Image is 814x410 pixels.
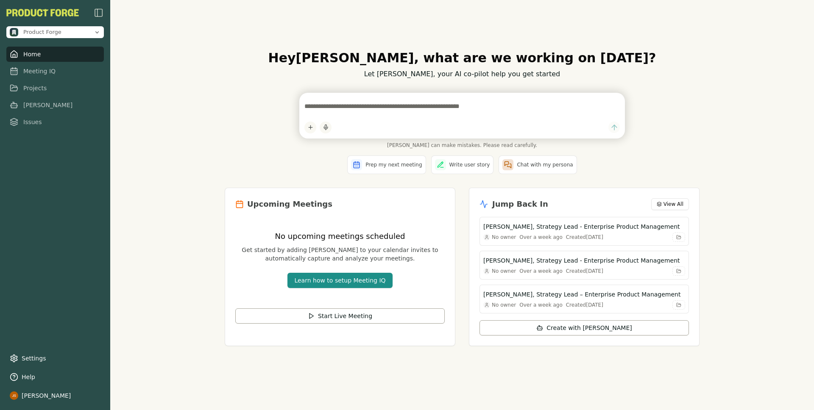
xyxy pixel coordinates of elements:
[519,268,563,274] div: Over a week ago
[10,28,18,36] img: Product Forge
[499,155,577,174] button: Chat with my persona
[287,273,392,288] button: Learn how to setup Meeting IQ
[492,268,516,274] span: No owner
[6,369,104,385] button: Help
[483,290,680,299] h3: [PERSON_NAME], Strategy Lead – Enterprise Product Management
[449,161,490,168] span: Write user story
[492,234,516,241] span: No owner
[247,198,332,210] h2: Upcoming Meetings
[225,50,700,66] h1: Hey [PERSON_NAME] , what are we working on [DATE]?
[318,312,372,320] span: Start Live Meeting
[566,234,603,241] div: Created [DATE]
[519,234,563,241] div: Over a week ago
[94,8,104,18] button: Close Sidebar
[6,388,104,403] button: [PERSON_NAME]
[225,69,700,79] p: Let [PERSON_NAME], your AI co-pilot help you get started
[94,8,104,18] img: sidebar
[566,268,603,274] div: Created [DATE]
[6,9,79,17] button: PF-Logo
[6,47,104,62] a: Home
[566,302,603,308] div: Created [DATE]
[347,155,426,174] button: Prep my next meeting
[320,122,332,133] button: Start dictation
[6,351,104,366] a: Settings
[546,324,632,332] span: Create with [PERSON_NAME]
[6,9,79,17] img: Product Forge
[483,256,680,265] h3: [PERSON_NAME], Strategy Lead - Enterprise Product Management
[304,122,316,133] button: Add content to chat
[651,198,689,210] button: View All
[6,97,104,113] a: [PERSON_NAME]
[6,26,104,38] button: Open organization switcher
[6,114,104,130] a: Issues
[299,142,625,149] span: [PERSON_NAME] can make mistakes. Please read carefully.
[519,302,563,308] div: Over a week ago
[483,222,680,231] h3: [PERSON_NAME], Strategy Lead - Enterprise Product Management
[479,320,689,335] button: Create with [PERSON_NAME]
[23,28,61,36] span: Product Forge
[365,161,422,168] span: Prep my next meeting
[235,246,445,263] p: Get started by adding [PERSON_NAME] to your calendar invites to automatically capture and analyze...
[492,198,548,210] h2: Jump Back In
[6,64,104,79] a: Meeting IQ
[6,80,104,96] a: Projects
[517,161,573,168] span: Chat with my persona
[235,308,445,324] button: Start Live Meeting
[431,155,494,174] button: Write user story
[608,122,620,133] button: Send message
[663,201,683,208] span: View All
[235,230,445,242] h3: No upcoming meetings scheduled
[10,391,18,400] img: profile
[492,302,516,308] span: No owner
